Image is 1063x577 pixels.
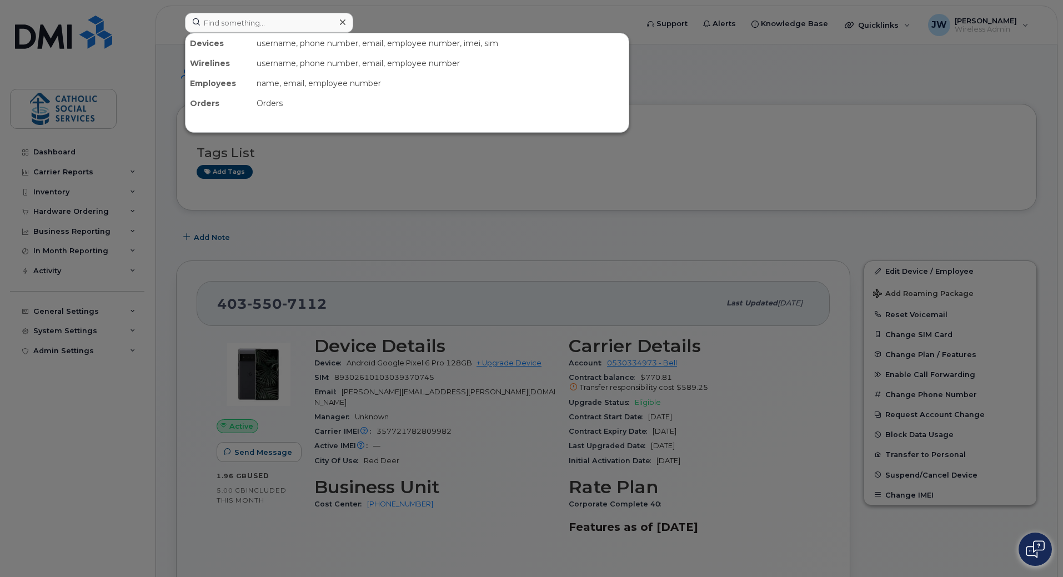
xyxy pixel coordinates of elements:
[252,73,629,93] div: name, email, employee number
[185,73,252,93] div: Employees
[252,53,629,73] div: username, phone number, email, employee number
[252,33,629,53] div: username, phone number, email, employee number, imei, sim
[185,53,252,73] div: Wirelines
[1026,540,1045,558] img: Open chat
[185,93,252,113] div: Orders
[252,93,629,113] div: Orders
[185,33,252,53] div: Devices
